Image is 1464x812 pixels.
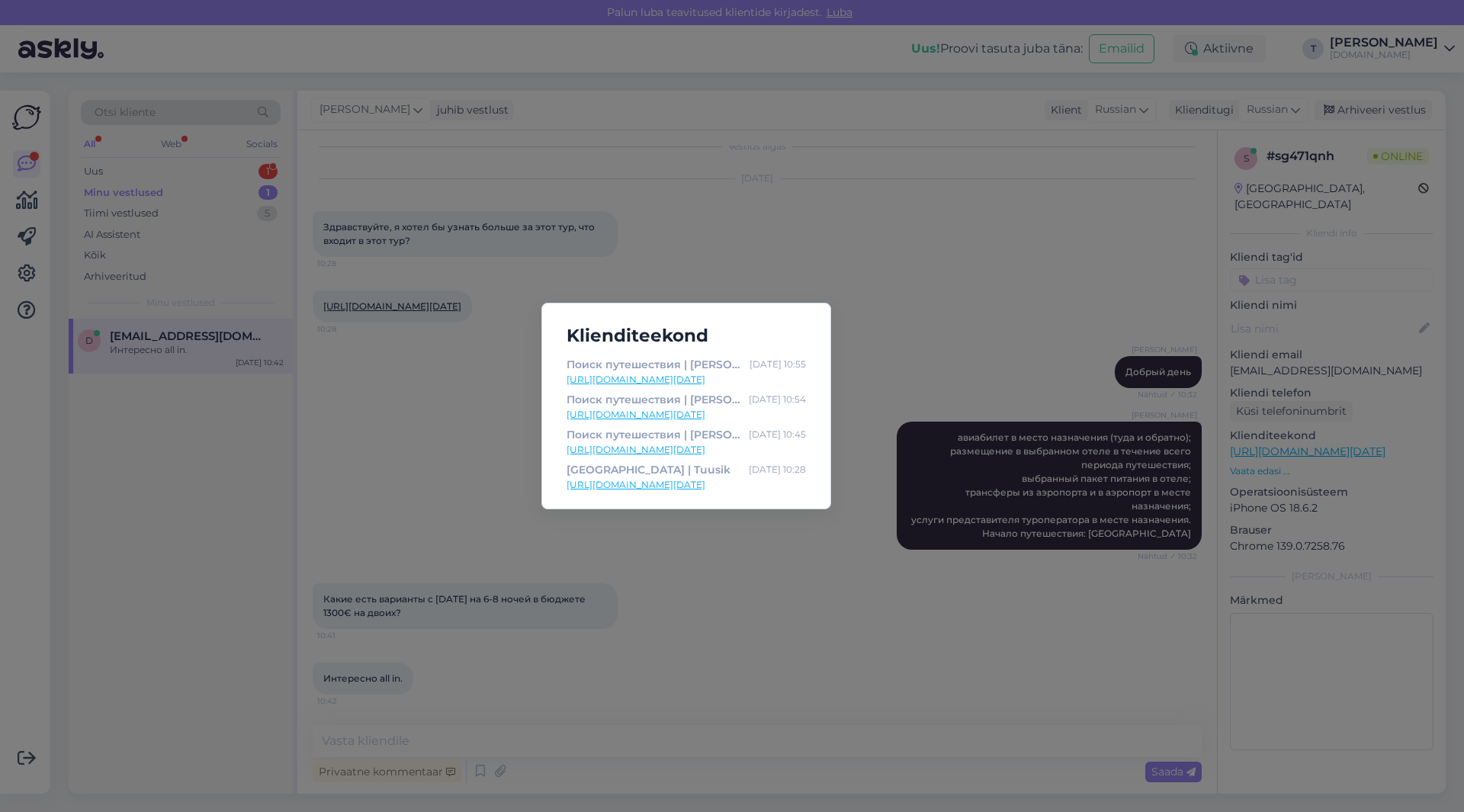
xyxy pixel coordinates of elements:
[567,391,743,408] div: Поиск путешествия | [PERSON_NAME]
[750,356,806,373] div: [DATE] 10:55
[554,322,818,350] h5: Klienditeekond
[567,461,730,478] div: [GEOGRAPHIC_DATA] | Tuusik
[567,356,743,373] div: Поиск путешествия | [PERSON_NAME]
[567,426,743,443] div: Поиск путешествия | [PERSON_NAME]
[567,373,806,387] a: [URL][DOMAIN_NAME][DATE]
[567,408,806,422] a: [URL][DOMAIN_NAME][DATE]
[567,443,806,457] a: [URL][DOMAIN_NAME][DATE]
[749,426,806,443] div: [DATE] 10:45
[567,478,806,492] a: [URL][DOMAIN_NAME][DATE]
[749,391,806,408] div: [DATE] 10:54
[749,461,806,478] div: [DATE] 10:28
